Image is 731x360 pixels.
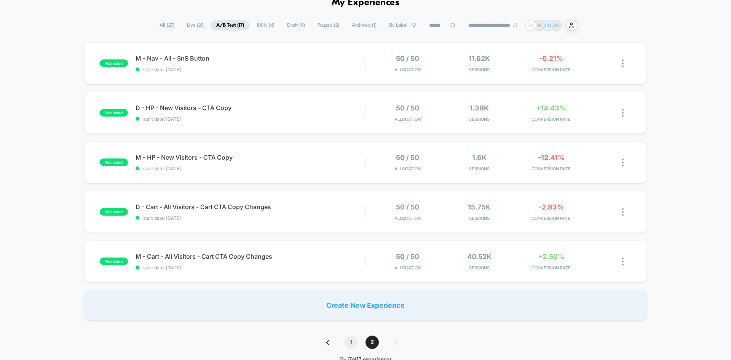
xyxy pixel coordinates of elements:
[396,203,419,211] span: 50 / 50
[517,166,585,171] span: CONVERSION RATE
[394,166,421,171] span: Allocation
[513,23,517,27] img: end
[346,20,382,30] span: Archived ( 1 )
[445,117,514,122] span: Sessions
[136,67,365,72] span: start date: [DATE]
[538,154,565,162] span: -12.41%
[389,22,407,28] span: By Label
[100,158,128,166] span: published
[622,59,624,67] img: close
[553,22,559,28] p: AD
[396,54,419,62] span: 50 / 50
[445,67,514,72] span: Sessions
[517,67,585,72] span: CONVERSION RATE
[622,158,624,166] img: close
[136,203,365,211] span: D - Cart - All Visitors - Cart CTA Copy Changes
[517,216,585,221] span: CONVERSION RATE
[467,253,492,261] span: 40.52k
[468,203,490,211] span: 15.75k
[544,22,551,28] p: CG
[136,104,365,112] span: D - HP - New Visitors - CTA Copy
[396,104,419,112] span: 50 / 50
[136,154,365,161] span: M - HP - New Visitors - CTA Copy
[326,340,329,345] img: pagination back
[136,253,365,260] span: M - Cart - All Visitors - Cart CTA Copy Changes
[211,20,250,30] span: A/B Test ( 17 )
[517,117,585,122] span: CONVERSION RATE
[154,20,180,30] span: All ( 27 )
[136,215,365,221] span: start date: [DATE]
[396,154,419,162] span: 50 / 50
[396,253,419,261] span: 50 / 50
[136,54,365,62] span: M - Nav - All - SnS Button
[468,54,490,62] span: 11.62k
[251,20,280,30] span: 100% ( 4 )
[525,20,536,31] div: + 1
[100,59,128,67] span: published
[622,208,624,216] img: close
[100,208,128,216] span: published
[539,54,563,62] span: -5.21%
[181,20,209,30] span: Live ( 21 )
[445,216,514,221] span: Sessions
[136,166,365,171] span: start date: [DATE]
[312,20,345,30] span: Paused ( 2 )
[472,154,487,162] span: 1.6k
[538,253,565,261] span: +2.50%
[622,109,624,117] img: close
[136,265,365,270] span: start date: [DATE]
[536,22,542,28] p: JK
[517,265,585,270] span: CONVERSION RATE
[394,67,421,72] span: Allocation
[84,290,647,320] div: Create New Experience
[281,20,311,30] span: Draft ( 4 )
[445,166,514,171] span: Sessions
[365,336,379,349] span: 2
[136,116,365,122] span: start date: [DATE]
[394,117,421,122] span: Allocation
[445,265,514,270] span: Sessions
[100,109,128,117] span: published
[394,216,421,221] span: Allocation
[100,258,128,265] span: published
[469,104,489,112] span: 1.39k
[536,104,566,112] span: +14.43%
[539,203,564,211] span: -2.83%
[622,258,624,266] img: close
[345,336,358,349] span: 1
[394,265,421,270] span: Allocation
